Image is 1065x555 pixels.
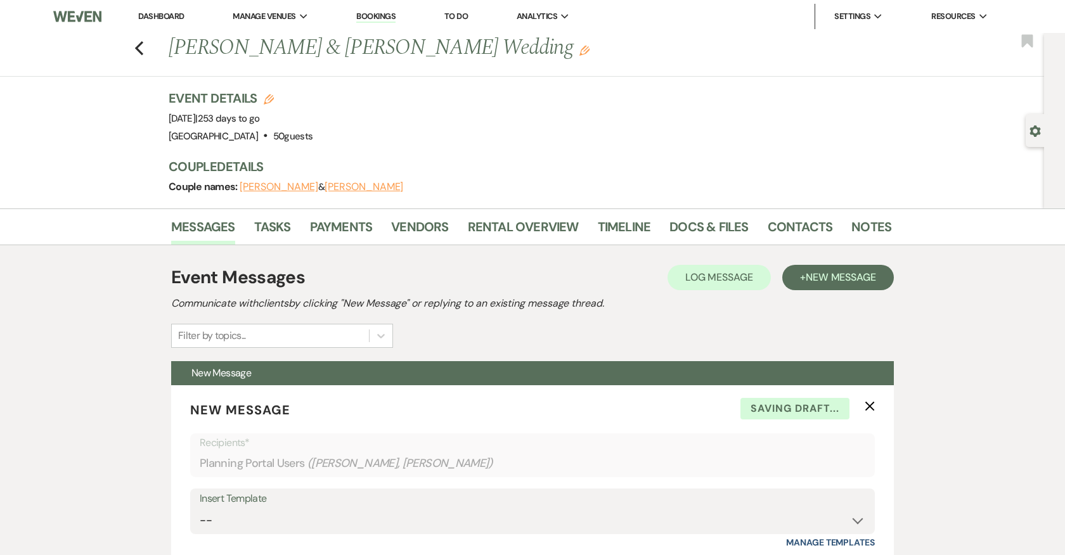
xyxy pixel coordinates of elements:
[669,217,748,245] a: Docs & Files
[254,217,291,245] a: Tasks
[169,158,879,175] h3: Couple Details
[190,402,290,418] span: New Message
[517,10,557,23] span: Analytics
[391,217,448,245] a: Vendors
[1029,124,1041,136] button: Open lead details
[240,182,318,192] button: [PERSON_NAME]
[786,537,875,548] a: Manage Templates
[178,328,246,343] div: Filter by topics...
[53,3,101,30] img: Weven Logo
[668,265,771,290] button: Log Message
[806,271,876,284] span: New Message
[200,490,865,508] div: Insert Template
[310,217,373,245] a: Payments
[169,89,313,107] h3: Event Details
[169,130,258,143] span: [GEOGRAPHIC_DATA]
[191,366,251,380] span: New Message
[171,217,235,245] a: Messages
[171,296,894,311] h2: Communicate with clients by clicking "New Message" or replying to an existing message thread.
[931,10,975,23] span: Resources
[171,264,305,291] h1: Event Messages
[198,112,260,125] span: 253 days to go
[307,455,494,472] span: ( [PERSON_NAME], [PERSON_NAME] )
[356,11,396,23] a: Bookings
[468,217,579,245] a: Rental Overview
[169,180,240,193] span: Couple names:
[200,451,865,476] div: Planning Portal Users
[325,182,403,192] button: [PERSON_NAME]
[782,265,894,290] button: +New Message
[444,11,468,22] a: To Do
[273,130,313,143] span: 50 guests
[195,112,259,125] span: |
[851,217,891,245] a: Notes
[685,271,753,284] span: Log Message
[169,112,260,125] span: [DATE]
[579,44,590,56] button: Edit
[740,398,849,419] span: Saving draft...
[200,435,865,451] p: Recipients*
[768,217,833,245] a: Contacts
[598,217,651,245] a: Timeline
[240,181,403,193] span: &
[138,11,184,22] a: Dashboard
[834,10,870,23] span: Settings
[233,10,295,23] span: Manage Venues
[169,33,737,63] h1: [PERSON_NAME] & [PERSON_NAME] Wedding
